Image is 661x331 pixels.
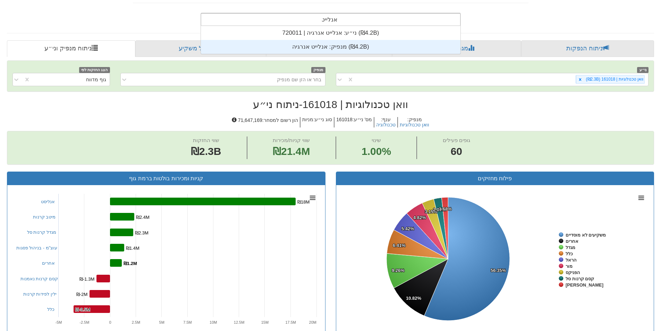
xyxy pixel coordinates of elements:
tspan: ₪18M [297,199,310,205]
text: 7.5M [183,320,192,324]
tspan: 3.15% [425,209,438,214]
div: ני״ע: ‏אנלייט אנרגיה | 720011 ‎(₪4.2B)‎ [201,26,460,40]
tspan: ₪-1.3M [79,276,94,282]
div: גוף מדווח [86,76,106,83]
tspan: ₪-2M [76,292,87,297]
button: טכנולוגיה [376,122,396,127]
a: עוצ"מ - בניהול פסגות [16,245,58,250]
a: ניתוח הנפקות [521,40,654,57]
a: קסם קרנות נאמנות [20,276,58,281]
text: -2.5M [79,320,89,324]
h5: מס' ני״ע : 161018 [334,117,374,128]
a: מגדל קרנות סל [27,230,56,235]
tspan: ₪-3.5M [75,307,90,312]
tspan: ₪1.2M [124,261,137,266]
tspan: [PERSON_NAME] [566,282,603,288]
tspan: הפניקס [566,270,580,275]
text: 15M [261,320,268,324]
a: מיטב קרנות [33,214,56,220]
h5: סוג ני״ע : מניות [300,117,334,128]
span: גופים פעילים [443,137,470,143]
tspan: 4.82% [413,215,426,220]
text: 2.5M [132,320,140,324]
a: אנליסט [41,199,55,204]
div: grid [201,26,460,54]
span: שינוי [372,137,381,143]
div: וואן טכנולוגיות | 161018 (₪2.3B) [584,75,644,83]
span: 1.00% [362,144,391,159]
tspan: משקיעים לא מוסדיים [566,232,606,238]
a: ילין לפידות קרנות [23,291,57,297]
tspan: אחרים [566,239,578,244]
text: -5M [55,320,62,324]
tspan: 6.41% [393,243,406,248]
span: ₪2.3B [191,146,221,157]
tspan: קסם קרנות סל [566,276,594,281]
text: 20M [309,320,316,324]
text: 0 [109,320,111,324]
button: וואן טכנולוגיות [400,122,429,127]
span: ני״ע [637,67,649,73]
h5: מנפיק : [397,117,431,128]
span: שווי החזקות [193,137,219,143]
tspan: 2.09% [433,207,446,212]
span: שווי קניות/מכירות [273,137,310,143]
tspan: מור [566,264,573,269]
h3: קניות ומכירות בולטות ברמת גוף [12,175,320,182]
span: מנפיק [311,67,325,73]
tspan: הראל [566,257,577,263]
h5: ענף : [374,117,397,128]
tspan: 56.35% [491,268,506,273]
a: כלל [47,307,54,312]
tspan: 10.82% [406,296,422,301]
a: פרופיל משקיע [135,40,266,57]
tspan: ₪1.4M [126,246,139,251]
tspan: ₪2.3M [135,230,149,235]
text: 5M [159,320,164,324]
text: 10M [210,320,217,324]
a: אחרים [42,260,55,266]
tspan: 5.42% [401,226,414,231]
tspan: כלל [566,251,573,256]
span: ₪21.4M [273,146,310,157]
div: בחר או הזן שם מנפיק [277,76,322,83]
text: 17.5M [285,320,296,324]
tspan: מגדל [566,245,575,250]
h3: פילוח מחזיקים [341,175,649,182]
tspan: 9.26% [392,268,405,273]
div: מנפיק: ‏אנלייט אנרגיה ‎(₪4.2B)‎ [201,40,460,54]
h5: הון רשום למסחר : 71,647,169 [230,117,300,128]
tspan: ₪2.4M [136,215,150,220]
tspan: 1.68% [439,206,452,212]
span: 60 [443,144,470,159]
text: 12.5M [234,320,244,324]
h2: וואן טכנולוגיות | 161018 - ניתוח ני״ע [7,99,654,110]
a: ניתוח מנפיק וני״ע [7,40,135,57]
span: הצג החזקות לפי [79,67,110,73]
